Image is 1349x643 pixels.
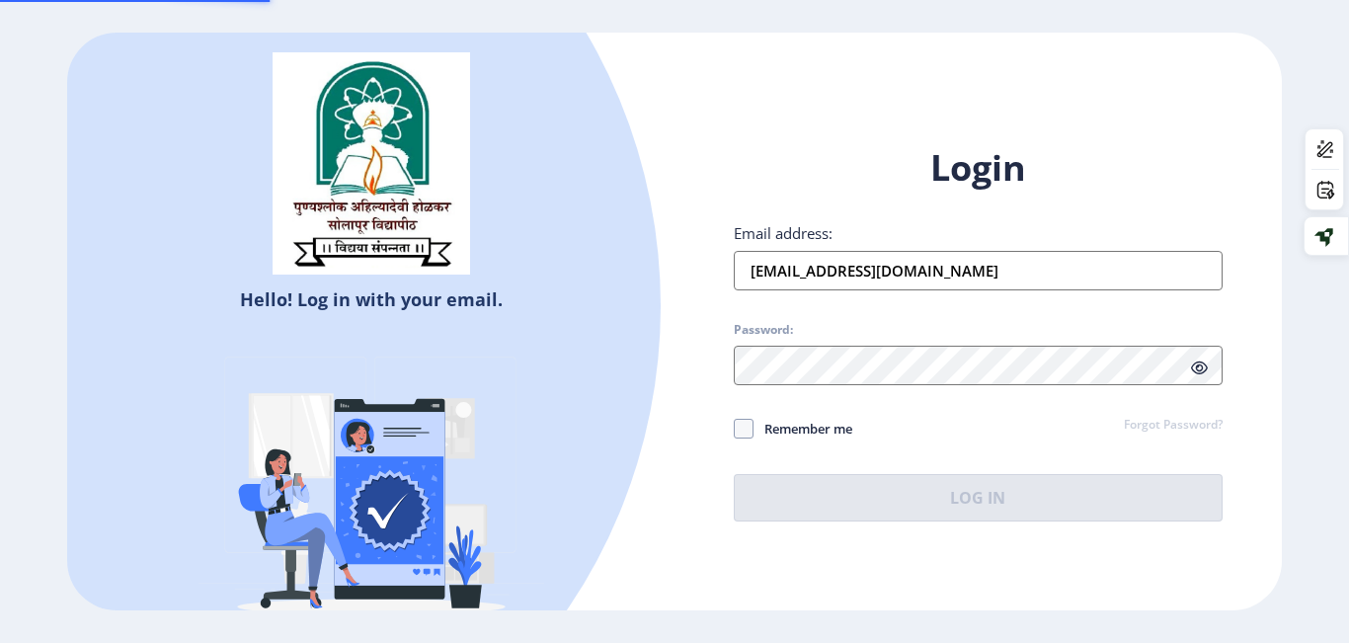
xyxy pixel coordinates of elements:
[273,52,470,276] img: sulogo.png
[734,474,1223,522] button: Log In
[734,322,793,338] label: Password:
[734,251,1223,290] input: Email address
[754,417,852,441] span: Remember me
[734,144,1223,192] h1: Login
[734,223,833,243] label: Email address:
[1124,417,1223,435] a: Forgot Password?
